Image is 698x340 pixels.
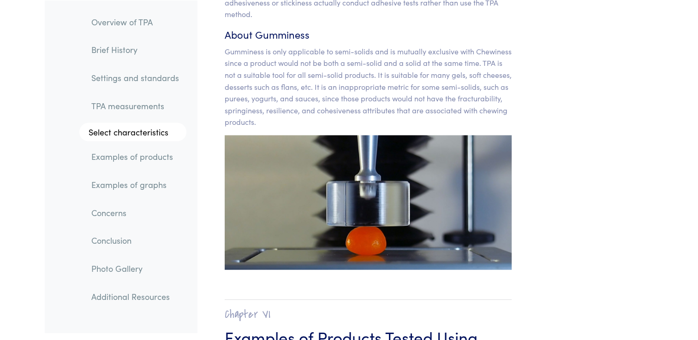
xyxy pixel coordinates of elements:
a: Settings and standards [84,67,186,88]
a: Concerns [84,202,186,223]
img: jelly bean precompression [225,135,512,270]
h2: Chapter VI [225,307,512,322]
a: Photo Gallery [84,258,186,279]
a: Examples of products [84,146,186,167]
a: Additional Resources [84,286,186,307]
a: Conclusion [84,230,186,251]
a: Overview of TPA [84,11,186,32]
a: TPA measurements [84,95,186,116]
a: Examples of graphs [84,174,186,195]
h6: About Gumminess [225,28,512,42]
a: Brief History [84,39,186,60]
a: Select characteristics [79,123,186,141]
p: Gumminess is only applicable to semi-solids and is mutually exclusive with Chewiness since a prod... [225,46,512,128]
